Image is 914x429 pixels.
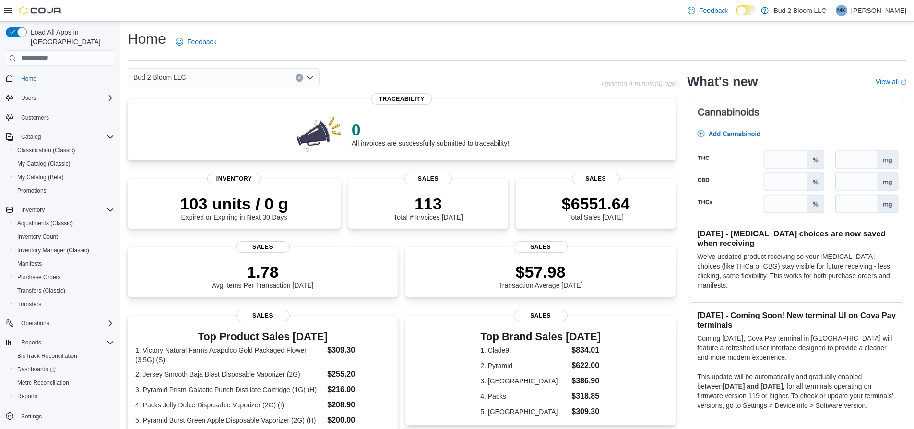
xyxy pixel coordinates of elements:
[13,245,114,256] span: Inventory Manager (Classic)
[17,337,45,348] button: Reports
[180,194,288,221] div: Expired or Expiring in Next 30 Days
[10,297,118,311] button: Transfers
[697,229,896,248] h3: [DATE] - [MEDICAL_DATA] choices are now saved when receiving
[2,72,118,86] button: Home
[13,258,46,270] a: Manifests
[571,360,601,371] dd: $622.00
[212,262,314,282] p: 1.78
[13,172,114,183] span: My Catalog (Beta)
[404,173,452,184] span: Sales
[327,415,390,426] dd: $200.00
[17,352,77,360] span: BioTrack Reconciliation
[17,220,73,227] span: Adjustments (Classic)
[17,392,37,400] span: Reports
[13,245,93,256] a: Inventory Manager (Classic)
[393,194,463,221] div: Total # Invoices [DATE]
[128,29,166,49] h1: Home
[514,241,568,253] span: Sales
[21,114,49,122] span: Customers
[21,413,42,420] span: Settings
[17,131,114,143] span: Catalog
[327,368,390,380] dd: $255.20
[836,5,847,16] div: Marcus Kirk
[13,298,45,310] a: Transfers
[480,345,568,355] dt: 1. Clade9
[133,72,186,83] span: Bud 2 Bloom LLC
[17,318,53,329] button: Operations
[172,32,220,51] a: Feedback
[306,74,314,82] button: Open list of options
[13,364,114,375] span: Dashboards
[851,5,906,16] p: [PERSON_NAME]
[21,75,36,83] span: Home
[602,80,676,87] p: Updated 4 minute(s) ago
[327,399,390,411] dd: $208.90
[2,110,118,124] button: Customers
[13,231,114,243] span: Inventory Count
[13,377,114,389] span: Metrc Reconciliation
[21,319,49,327] span: Operations
[10,284,118,297] button: Transfers (Classic)
[135,369,323,379] dt: 2. Jersey Smooth Baja Blast Disposable Vaporizer (2G)
[10,270,118,284] button: Purchase Orders
[10,257,118,270] button: Manifests
[13,364,59,375] a: Dashboards
[17,204,114,216] span: Inventory
[187,37,216,47] span: Feedback
[17,337,114,348] span: Reports
[17,92,40,104] button: Users
[327,344,390,356] dd: $309.30
[296,74,303,82] button: Clear input
[571,406,601,417] dd: $309.30
[480,376,568,386] dt: 3. [GEOGRAPHIC_DATA]
[10,217,118,230] button: Adjustments (Classic)
[17,173,64,181] span: My Catalog (Beta)
[327,384,390,395] dd: $216.00
[19,6,62,15] img: Cova
[2,130,118,144] button: Catalog
[17,411,46,422] a: Settings
[135,331,390,343] h3: Top Product Sales [DATE]
[480,407,568,417] dt: 5. [GEOGRAPHIC_DATA]
[135,400,323,410] dt: 4. Packs Jelly Dulce Disposable Vaporizer (2G) (I)
[684,1,732,20] a: Feedback
[697,310,896,330] h3: [DATE] - Coming Soon! New terminal UI on Cova Pay terminals
[562,194,630,213] p: $6551.64
[697,372,896,410] p: This update will be automatically and gradually enabled between , for all terminals operating on ...
[10,363,118,376] a: Dashboards
[562,194,630,221] div: Total Sales [DATE]
[13,145,79,156] a: Classification (Classic)
[17,273,61,281] span: Purchase Orders
[480,392,568,401] dt: 4. Packs
[10,244,118,257] button: Inventory Manager (Classic)
[135,385,323,394] dt: 3. Pyramid Prism Galactic Punch Distillate Cartridge (1G) (H)
[10,376,118,390] button: Metrc Reconciliation
[723,382,783,390] strong: [DATE] and [DATE]
[21,94,36,102] span: Users
[514,310,568,321] span: Sales
[480,331,601,343] h3: Top Brand Sales [DATE]
[13,271,114,283] span: Purchase Orders
[13,350,81,362] a: BioTrack Reconciliation
[17,73,114,85] span: Home
[135,416,323,425] dt: 5. Pyramid Burst Green Apple Disposable Vaporizer (2G) (H)
[294,114,344,153] img: 0
[2,317,118,330] button: Operations
[180,194,288,213] p: 103 units / 0 g
[17,260,42,268] span: Manifests
[13,285,69,296] a: Transfers (Classic)
[571,375,601,387] dd: $386.90
[13,185,114,196] span: Promotions
[17,204,48,216] button: Inventory
[13,145,114,156] span: Classification (Classic)
[2,203,118,217] button: Inventory
[13,391,114,402] span: Reports
[393,194,463,213] p: 113
[17,233,58,241] span: Inventory Count
[13,298,114,310] span: Transfers
[13,218,77,229] a: Adjustments (Classic)
[236,241,290,253] span: Sales
[736,15,736,16] span: Dark Mode
[13,231,62,243] a: Inventory Count
[13,172,68,183] a: My Catalog (Beta)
